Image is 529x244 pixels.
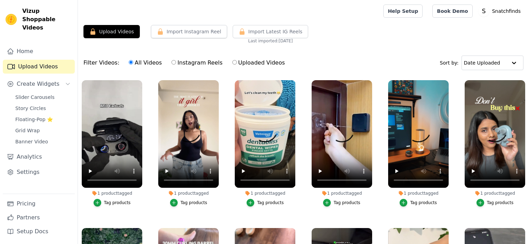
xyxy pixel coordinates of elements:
[15,138,48,145] span: Banner Video
[232,58,285,67] label: Uploaded Videos
[248,38,293,44] span: Last imported: [DATE]
[158,191,219,196] div: 1 product tagged
[22,7,72,32] span: Vizup Shoppable Videos
[3,77,75,91] button: Create Widgets
[3,225,75,238] a: Setup Docs
[257,200,284,205] div: Tag products
[129,60,133,65] input: All Videos
[151,25,227,38] button: Import Instagram Reel
[334,200,360,205] div: Tag products
[11,137,75,146] a: Banner Video
[94,199,131,207] button: Tag products
[83,25,140,38] button: Upload Videos
[3,60,75,74] a: Upload Videos
[400,199,437,207] button: Tag products
[17,80,59,88] span: Create Widgets
[233,25,308,38] button: Import Latest IG Reels
[11,115,75,124] a: Floating-Pop ⭐
[104,200,131,205] div: Tag products
[410,200,437,205] div: Tag products
[83,55,289,71] div: Filter Videos:
[323,199,360,207] button: Tag products
[476,199,514,207] button: Tag products
[232,60,237,65] input: Uploaded Videos
[15,116,53,123] span: Floating-Pop ⭐
[312,191,372,196] div: 1 product tagged
[478,5,523,17] button: S Snatchfinds
[489,5,523,17] p: Snatchfinds
[171,58,223,67] label: Instagram Reels
[3,165,75,179] a: Settings
[3,44,75,58] a: Home
[440,56,524,70] div: Sort by:
[432,5,472,18] a: Book Demo
[482,8,486,15] text: S
[388,191,449,196] div: 1 product tagged
[11,103,75,113] a: Story Circles
[181,200,207,205] div: Tag products
[171,60,176,65] input: Instagram Reels
[3,197,75,211] a: Pricing
[487,200,514,205] div: Tag products
[247,199,284,207] button: Tag products
[465,191,525,196] div: 1 product tagged
[248,28,303,35] span: Import Latest IG Reels
[3,150,75,164] a: Analytics
[128,58,162,67] label: All Videos
[3,211,75,225] a: Partners
[11,92,75,102] a: Slider Carousels
[15,127,40,134] span: Grid Wrap
[82,191,142,196] div: 1 product tagged
[15,105,46,112] span: Story Circles
[170,199,207,207] button: Tag products
[11,126,75,135] a: Grid Wrap
[383,5,423,18] a: Help Setup
[235,191,295,196] div: 1 product tagged
[6,14,17,25] img: Vizup
[15,94,55,101] span: Slider Carousels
